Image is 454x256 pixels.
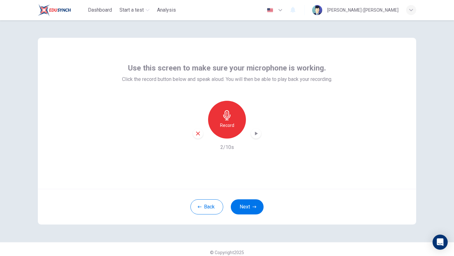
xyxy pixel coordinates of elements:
img: EduSynch logo [38,4,71,16]
div: Open Intercom Messenger [433,235,448,250]
span: Click the record button below and speak aloud. You will then be able to play back your recording. [122,76,332,83]
button: Dashboard [85,4,114,16]
h6: 2/10s [220,144,234,151]
span: © Copyright 2025 [210,250,244,255]
img: Profile picture [312,5,322,15]
div: [PERSON_NAME] ([PERSON_NAME] [327,6,399,14]
span: Use this screen to make sure your microphone is working. [128,63,326,73]
span: Dashboard [88,6,112,14]
button: Analysis [154,4,178,16]
span: Start a test [119,6,144,14]
button: Start a test [117,4,152,16]
button: Record [208,101,246,139]
a: EduSynch logo [38,4,85,16]
button: Next [231,199,264,214]
span: Analysis [157,6,176,14]
img: en [266,8,274,13]
button: Back [190,199,223,214]
h6: Record [220,122,234,129]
